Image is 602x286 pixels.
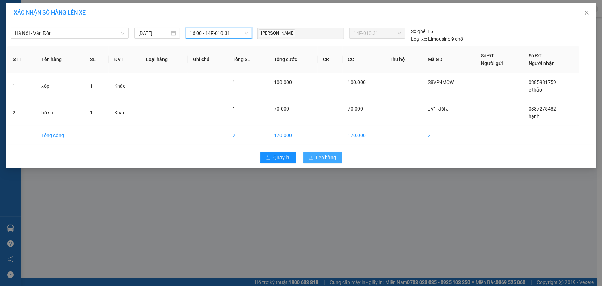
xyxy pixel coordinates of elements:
[36,99,85,126] td: hồ sơ
[529,87,542,93] span: c thảo
[109,46,140,73] th: ĐVT
[481,60,503,66] span: Người gửi
[318,46,343,73] th: CR
[7,46,36,73] th: STT
[354,28,401,38] span: 14F-010.31
[90,110,93,115] span: 1
[138,29,170,37] input: 13/08/2025
[7,99,36,126] td: 2
[411,28,433,35] div: 15
[36,46,85,73] th: Tên hàng
[309,155,314,161] span: upload
[260,152,296,163] button: rollbackQuay lại
[529,79,556,85] span: 0385981759
[422,46,475,73] th: Mã GD
[190,28,248,38] span: 16:00 - 14F-010.31
[577,3,596,23] button: Close
[268,46,318,73] th: Tổng cước
[348,106,363,112] span: 70.000
[428,106,449,112] span: JV1FJ6FJ
[268,126,318,145] td: 170.000
[7,73,36,99] td: 1
[140,46,188,73] th: Loại hàng
[481,53,494,58] span: Số ĐT
[348,79,366,85] span: 100.000
[343,126,384,145] td: 170.000
[227,46,268,73] th: Tổng SL
[428,79,454,85] span: S8VP4MCW
[14,9,86,16] span: XÁC NHẬN SỐ HÀNG LÊN XE
[303,152,342,163] button: uploadLên hàng
[188,46,227,73] th: Ghi chú
[316,154,336,161] span: Lên hàng
[90,83,93,89] span: 1
[343,46,384,73] th: CC
[233,106,236,112] span: 1
[274,79,292,85] span: 100.000
[422,126,475,145] td: 2
[411,35,463,43] div: Limousine 9 chỗ
[259,29,295,37] span: [PERSON_NAME]
[411,35,427,43] span: Loại xe:
[233,79,236,85] span: 1
[529,114,540,119] span: hạnh
[36,126,85,145] td: Tổng cộng
[227,126,268,145] td: 2
[274,106,289,112] span: 70.000
[36,73,85,99] td: xốp
[584,10,590,16] span: close
[274,154,291,161] span: Quay lại
[384,46,423,73] th: Thu hộ
[15,28,125,38] span: Hà Nội - Vân Đồn
[109,73,140,99] td: Khác
[85,46,109,73] th: SL
[529,53,542,58] span: Số ĐT
[411,28,426,35] span: Số ghế:
[266,155,271,161] span: rollback
[529,60,555,66] span: Người nhận
[529,106,556,112] span: 0387275482
[109,99,140,126] td: Khác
